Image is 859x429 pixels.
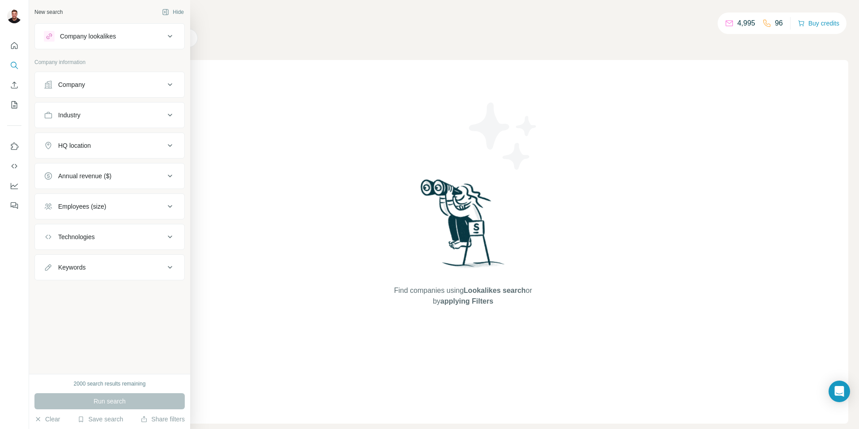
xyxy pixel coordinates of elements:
[58,80,85,89] div: Company
[35,226,184,248] button: Technologies
[775,18,783,29] p: 96
[7,9,21,23] img: Avatar
[7,97,21,113] button: My lists
[60,32,116,41] div: Company lookalikes
[798,17,839,30] button: Buy credits
[464,287,526,294] span: Lookalikes search
[34,415,60,424] button: Clear
[58,172,111,180] div: Annual revenue ($)
[35,135,184,156] button: HQ location
[35,104,184,126] button: Industry
[34,58,185,66] p: Company information
[58,202,106,211] div: Employees (size)
[35,26,184,47] button: Company lookalikes
[7,77,21,93] button: Enrich CSV
[77,415,123,424] button: Save search
[74,380,146,388] div: 2000 search results remaining
[7,38,21,54] button: Quick start
[140,415,185,424] button: Share filters
[156,5,190,19] button: Hide
[58,263,85,272] div: Keywords
[34,8,63,16] div: New search
[391,285,535,307] span: Find companies using or by
[7,197,21,214] button: Feedback
[35,74,184,95] button: Company
[417,177,510,277] img: Surfe Illustration - Woman searching with binoculars
[7,57,21,73] button: Search
[35,257,184,278] button: Keywords
[463,96,544,176] img: Surfe Illustration - Stars
[35,196,184,217] button: Employees (size)
[58,141,91,150] div: HQ location
[35,165,184,187] button: Annual revenue ($)
[737,18,755,29] p: 4,995
[7,158,21,174] button: Use Surfe API
[440,297,493,305] span: applying Filters
[7,138,21,154] button: Use Surfe on LinkedIn
[78,11,848,23] h4: Search
[58,232,95,241] div: Technologies
[829,381,850,402] div: Open Intercom Messenger
[7,178,21,194] button: Dashboard
[58,111,81,120] div: Industry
